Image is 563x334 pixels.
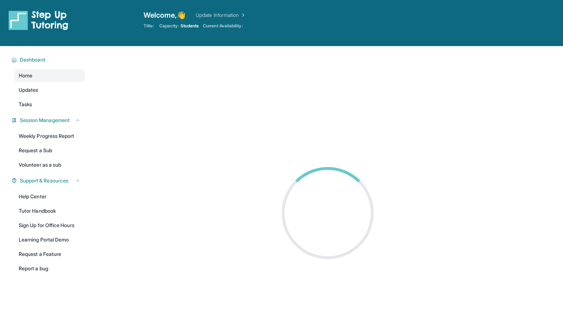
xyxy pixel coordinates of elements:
[14,219,85,232] a: Sign Up for Office Hours
[203,23,242,29] span: Current Availability:
[159,23,179,29] span: Capacity:
[14,69,85,82] a: Home
[19,101,32,108] span: Tasks
[144,23,154,29] span: Title:
[17,177,81,184] button: Support & Resources
[19,72,32,79] span: Home
[14,262,85,275] a: Report a bug
[14,98,85,111] a: Tasks
[20,56,45,63] span: Dashboard
[14,190,85,203] a: Help Center
[14,204,85,217] a: Tutor Handbook
[14,130,85,143] a: Weekly Progress Report
[14,248,85,261] a: Request a Feature
[14,144,85,157] a: Request a Sub
[144,10,186,20] span: Welcome, 👋
[14,83,85,96] a: Updates
[14,233,85,246] a: Learning Portal Demo
[239,12,246,19] img: Chevron Right
[20,177,68,184] span: Support & Resources
[17,56,81,63] button: Dashboard
[181,23,199,29] span: Students
[14,158,85,171] a: Volunteer as a sub
[19,86,38,94] span: Updates
[9,10,68,30] img: logo
[20,117,70,124] span: Session Management
[196,12,246,19] a: Update Information
[17,117,81,124] button: Session Management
